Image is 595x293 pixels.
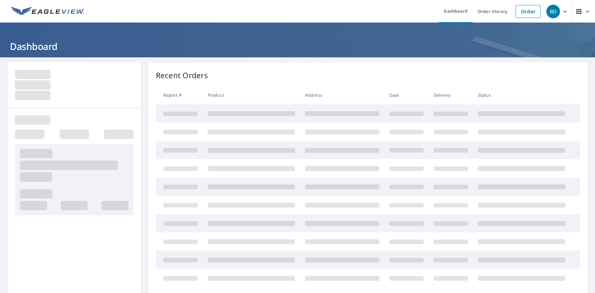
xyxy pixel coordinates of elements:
img: EV Logo [11,7,84,16]
th: Address [300,86,384,104]
th: Product [203,86,300,104]
p: Recent Orders [156,70,208,81]
th: Status [473,86,570,104]
th: Delivery [429,86,473,104]
div: BD [546,5,560,18]
th: Report # [156,86,203,104]
h1: Dashboard [7,40,588,53]
a: Order [516,5,541,18]
th: Date [384,86,429,104]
